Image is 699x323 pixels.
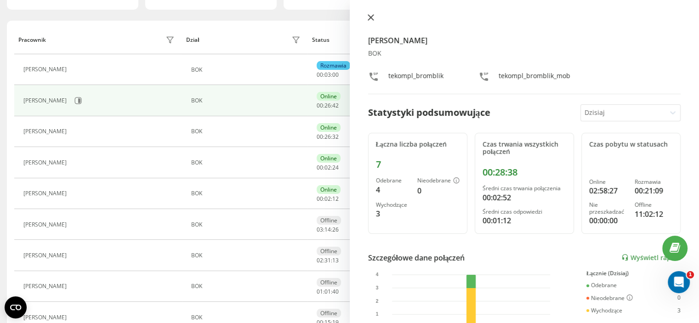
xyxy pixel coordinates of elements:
[368,252,465,263] div: Szczegółowe dane połączeń
[586,270,681,277] div: Łącznie (Dzisiaj)
[317,123,341,132] div: Online
[324,195,331,203] span: 02
[376,208,410,219] div: 3
[483,185,566,192] div: Średni czas trwania połączenia
[417,177,460,185] div: Nieodebrane
[621,254,681,261] a: Wyświetl raport
[368,106,490,119] div: Statystyki podsumowujące
[317,289,339,295] div: : :
[191,221,303,228] div: BOK
[191,128,303,135] div: BOK
[332,164,339,171] span: 24
[589,202,627,215] div: Nie przeszkadzać
[368,50,681,57] div: BOK
[376,177,410,184] div: Odebrane
[5,296,27,318] button: Open CMP widget
[191,159,303,166] div: BOK
[586,307,622,314] div: Wychodzące
[317,288,323,295] span: 01
[332,256,339,264] span: 13
[483,167,566,178] div: 00:28:38
[191,190,303,197] div: BOK
[23,97,69,104] div: [PERSON_NAME]
[191,314,303,321] div: BOK
[499,71,570,85] div: tekompl_bromblik_mob
[191,283,303,289] div: BOK
[317,256,323,264] span: 02
[376,159,460,170] div: 7
[186,37,199,43] div: Dział
[332,226,339,233] span: 26
[23,128,69,135] div: [PERSON_NAME]
[332,71,339,79] span: 00
[332,133,339,141] span: 32
[375,312,378,317] text: 1
[23,314,69,321] div: [PERSON_NAME]
[317,227,339,233] div: : :
[23,283,69,289] div: [PERSON_NAME]
[589,141,673,148] div: Czas pobytu w statusach
[332,288,339,295] span: 40
[586,295,633,302] div: Nieodebrane
[317,164,339,171] div: : :
[317,196,339,202] div: : :
[376,184,410,195] div: 4
[324,164,331,171] span: 02
[317,164,323,171] span: 00
[635,209,673,220] div: 11:02:12
[317,195,323,203] span: 00
[483,141,566,156] div: Czas trwania wszystkich połączeń
[317,216,341,225] div: Offline
[317,61,350,70] div: Rozmawia
[332,195,339,203] span: 12
[317,185,341,194] div: Online
[317,102,323,109] span: 00
[23,221,69,228] div: [PERSON_NAME]
[589,179,627,185] div: Online
[483,192,566,203] div: 00:02:52
[317,134,339,140] div: : :
[368,35,681,46] h4: [PERSON_NAME]
[589,185,627,196] div: 02:58:27
[312,37,330,43] div: Status
[191,67,303,73] div: BOK
[317,309,341,317] div: Offline
[23,159,69,166] div: [PERSON_NAME]
[324,71,331,79] span: 03
[388,71,443,85] div: tekompl_bromblik
[586,282,617,289] div: Odebrane
[317,71,323,79] span: 00
[191,97,303,104] div: BOK
[23,66,69,73] div: [PERSON_NAME]
[375,272,378,277] text: 4
[317,72,339,78] div: : :
[317,247,341,255] div: Offline
[191,252,303,259] div: BOK
[324,288,331,295] span: 01
[376,141,460,148] div: Łączna liczba połączeń
[23,252,69,259] div: [PERSON_NAME]
[317,257,339,264] div: : :
[317,154,341,163] div: Online
[317,278,341,287] div: Offline
[687,271,694,278] span: 1
[317,226,323,233] span: 03
[635,179,673,185] div: Rozmawia
[635,202,673,208] div: Offline
[417,185,460,196] div: 0
[677,307,681,314] div: 3
[18,37,46,43] div: Pracownik
[317,102,339,109] div: : :
[324,133,331,141] span: 26
[23,190,69,197] div: [PERSON_NAME]
[635,185,673,196] div: 00:21:09
[324,226,331,233] span: 14
[324,102,331,109] span: 26
[375,285,378,290] text: 3
[483,209,566,215] div: Średni czas odpowiedzi
[375,299,378,304] text: 2
[376,202,410,208] div: Wychodzące
[317,133,323,141] span: 00
[332,102,339,109] span: 42
[317,92,341,101] div: Online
